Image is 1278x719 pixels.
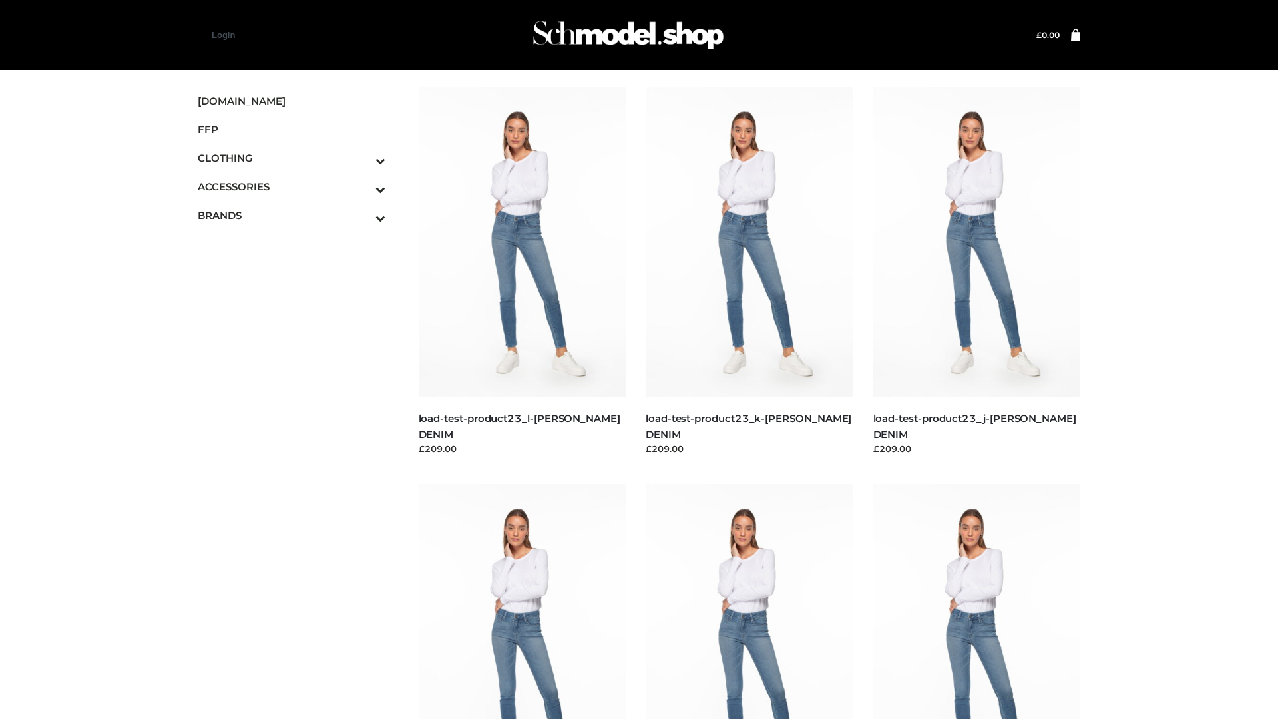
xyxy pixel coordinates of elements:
span: £ [1036,30,1042,40]
a: £0.00 [1036,30,1060,40]
a: Login [212,30,235,40]
div: £209.00 [419,442,626,455]
a: load-test-product23_l-[PERSON_NAME] DENIM [419,412,620,440]
span: [DOMAIN_NAME] [198,93,385,109]
button: Toggle Submenu [339,172,385,201]
img: Schmodel Admin 964 [529,9,728,61]
a: FFP [198,115,385,144]
div: £209.00 [873,442,1081,455]
span: CLOTHING [198,150,385,166]
span: FFP [198,122,385,137]
div: £209.00 [646,442,853,455]
a: BRANDSToggle Submenu [198,201,385,230]
button: Toggle Submenu [339,144,385,172]
span: BRANDS [198,208,385,223]
a: [DOMAIN_NAME] [198,87,385,115]
a: load-test-product23_k-[PERSON_NAME] DENIM [646,412,851,440]
bdi: 0.00 [1036,30,1060,40]
span: ACCESSORIES [198,179,385,194]
a: load-test-product23_j-[PERSON_NAME] DENIM [873,412,1076,440]
a: ACCESSORIESToggle Submenu [198,172,385,201]
a: CLOTHINGToggle Submenu [198,144,385,172]
button: Toggle Submenu [339,201,385,230]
